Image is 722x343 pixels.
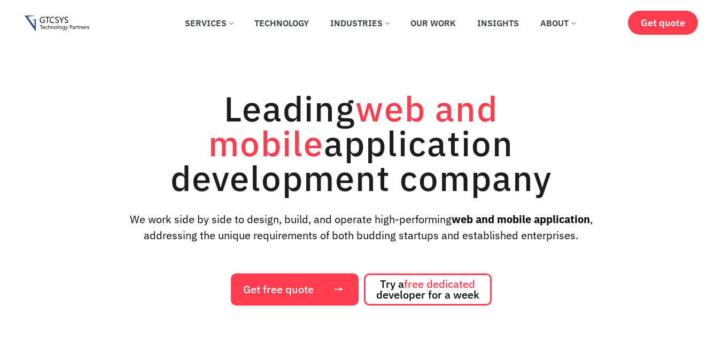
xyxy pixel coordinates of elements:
a: Insights [469,11,527,35]
a: Try afree dedicated developer for a week [364,273,492,306]
a: Industries [322,11,397,35]
a: Get quote [628,11,698,35]
a: Get free quote [231,273,359,306]
a: Our Work [402,11,464,35]
strong: web and mobile application [452,212,590,226]
span: Get quote [641,17,685,28]
span: free dedicated [404,277,475,291]
span: Try a developer for a week [376,279,479,300]
a: Technology [246,11,317,35]
img: Gtcsys logo [25,16,89,32]
p: We work side by side to design, build, and operate high-performing , addressing the unique requir... [105,211,617,243]
a: About [532,11,583,35]
h1: Leading application development company [121,91,602,195]
span: Get free quote [243,284,314,295]
span: web and mobile [208,86,498,166]
a: Services [177,11,241,35]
